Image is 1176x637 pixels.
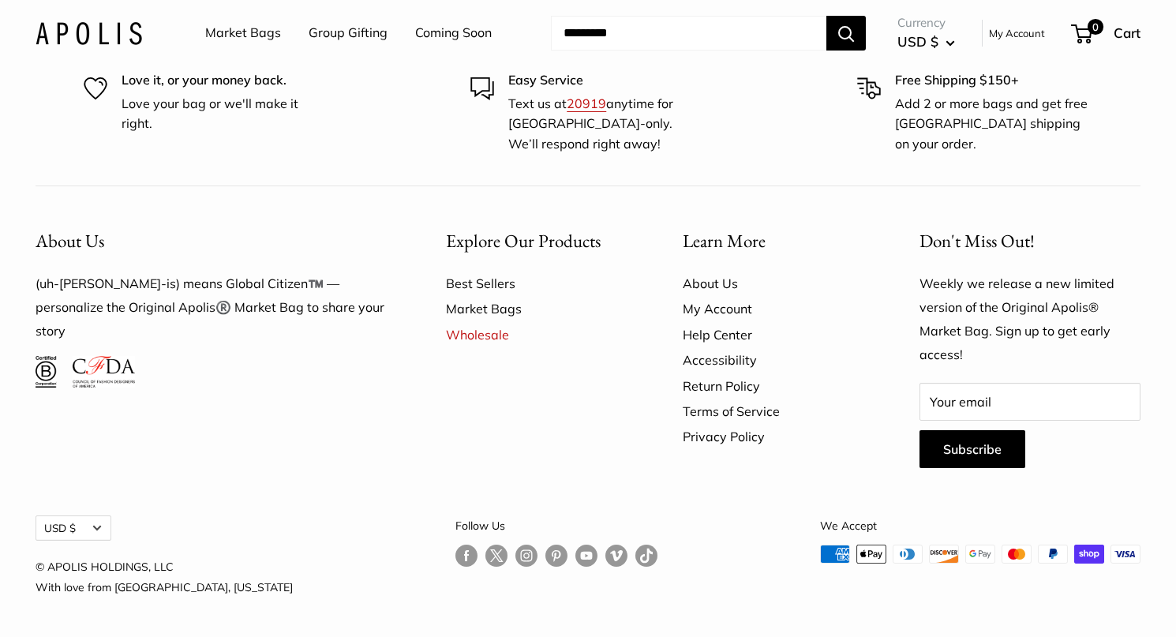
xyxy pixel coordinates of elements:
[73,356,135,388] img: Council of Fashion Designers of America Member
[446,226,627,257] button: Explore Our Products
[485,545,507,573] a: Follow us on Twitter
[508,70,706,91] p: Easy Service
[446,229,601,253] span: Explore Our Products
[122,94,319,134] p: Love your bag or we'll make it right.
[683,229,766,253] span: Learn More
[515,545,537,568] a: Follow us on Instagram
[575,545,597,568] a: Follow us on YouTube
[683,424,864,449] a: Privacy Policy
[605,545,627,568] a: Follow us on Vimeo
[455,545,478,568] a: Follow us on Facebook
[567,96,606,111] a: 20919
[897,29,955,54] button: USD $
[455,515,657,536] p: Follow Us
[919,226,1140,257] p: Don't Miss Out!
[551,16,826,51] input: Search...
[635,545,657,568] a: Follow us on Tumblr
[683,322,864,347] a: Help Center
[897,33,938,50] span: USD $
[1114,24,1140,41] span: Cart
[683,296,864,321] a: My Account
[545,545,567,568] a: Follow us on Pinterest
[683,226,864,257] button: Learn More
[919,430,1025,468] button: Subscribe
[36,556,293,598] p: © APOLIS HOLDINGS, LLC With love from [GEOGRAPHIC_DATA], [US_STATE]
[683,271,864,296] a: About Us
[36,229,104,253] span: About Us
[36,21,142,44] img: Apolis
[683,373,864,399] a: Return Policy
[36,226,391,257] button: About Us
[1088,19,1103,35] span: 0
[897,12,955,34] span: Currency
[446,271,627,296] a: Best Sellers
[895,94,1092,155] p: Add 2 or more bags and get free [GEOGRAPHIC_DATA] shipping on your order.
[205,21,281,45] a: Market Bags
[820,515,1140,536] p: We Accept
[683,347,864,373] a: Accessibility
[508,94,706,155] p: Text us at anytime for [GEOGRAPHIC_DATA]-only. We’ll respond right away!
[989,24,1045,43] a: My Account
[1073,21,1140,46] a: 0 Cart
[895,70,1092,91] p: Free Shipping $150+
[36,356,57,388] img: Certified B Corporation
[683,399,864,424] a: Terms of Service
[36,515,111,541] button: USD $
[36,272,391,343] p: (uh-[PERSON_NAME]-is) means Global Citizen™️ — personalize the Original Apolis®️ Market Bag to sh...
[122,70,319,91] p: Love it, or your money back.
[446,296,627,321] a: Market Bags
[415,21,492,45] a: Coming Soon
[446,322,627,347] a: Wholesale
[309,21,388,45] a: Group Gifting
[919,272,1140,367] p: Weekly we release a new limited version of the Original Apolis® Market Bag. Sign up to get early ...
[826,16,866,51] button: Search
